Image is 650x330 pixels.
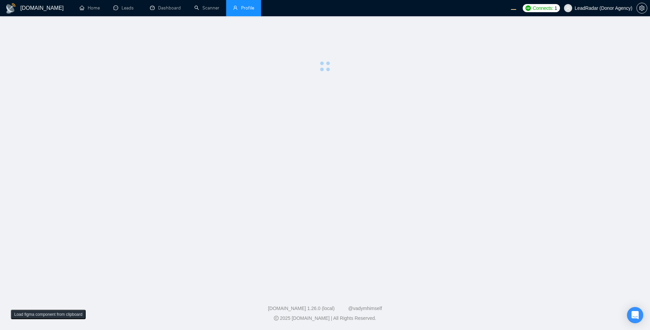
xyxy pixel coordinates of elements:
span: Profile [241,5,254,11]
img: logo [5,3,16,14]
a: homeHome [80,5,100,11]
img: upwork-logo.png [525,5,531,11]
button: setting [636,3,647,14]
span: setting [637,5,647,11]
a: searchScanner [194,5,219,11]
a: messageLeads [113,5,136,11]
a: dashboardDashboard [150,5,181,11]
a: @vadymhimself [348,306,382,311]
div: Open Intercom Messenger [627,307,643,323]
span: user [566,6,570,10]
a: setting [636,5,647,11]
span: copyright [274,316,279,321]
span: user [233,5,238,10]
span: 1 [555,4,557,12]
div: 2025 [DOMAIN_NAME] | All Rights Reserved. [5,315,645,322]
a: [DOMAIN_NAME] 1.26.0 (local) [268,306,335,311]
span: Connects: [533,4,553,12]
